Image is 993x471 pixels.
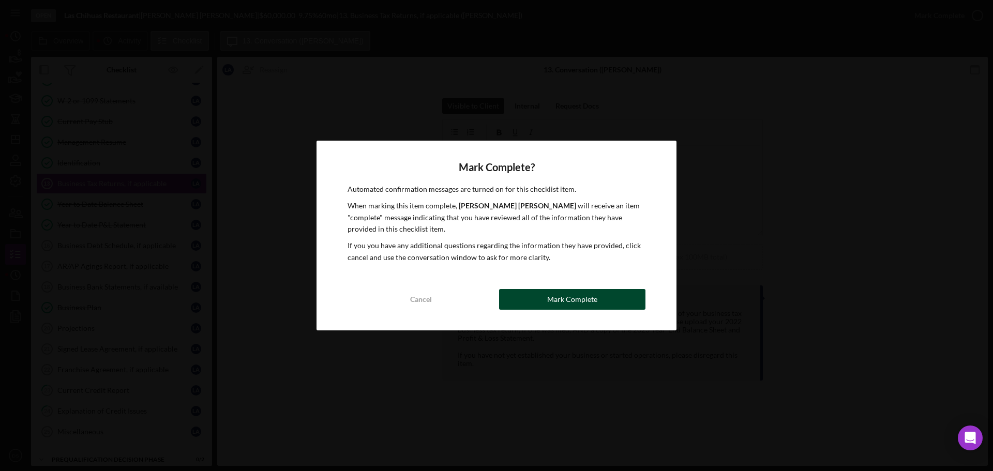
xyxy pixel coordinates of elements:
button: Mark Complete [499,289,645,310]
div: Mark Complete [547,289,597,310]
h4: Mark Complete? [348,161,645,173]
button: Cancel [348,289,494,310]
p: When marking this item complete, will receive an item "complete" message indicating that you have... [348,200,645,235]
p: Automated confirmation messages are turned on for this checklist item. [348,184,645,195]
div: Open Intercom Messenger [958,426,983,450]
div: Cancel [410,289,432,310]
p: If you you have any additional questions regarding the information they have provided, click canc... [348,240,645,263]
b: [PERSON_NAME] [PERSON_NAME] [459,201,576,210]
